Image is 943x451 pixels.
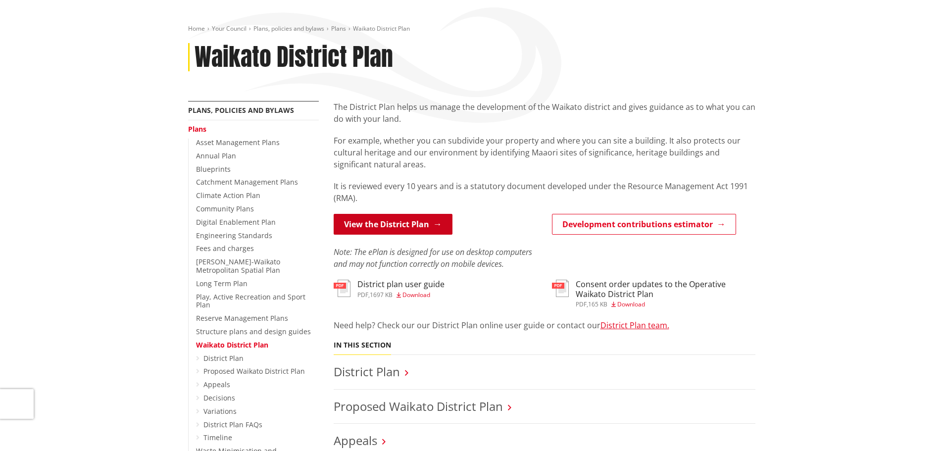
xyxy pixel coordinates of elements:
a: Play, Active Recreation and Sport Plan [196,292,305,310]
a: Decisions [203,393,235,402]
h3: District plan user guide [357,280,445,289]
a: Climate Action Plan [196,191,260,200]
a: Appeals [203,380,230,389]
a: District plan user guide pdf,1697 KB Download [334,280,445,298]
a: Plans, policies and bylaws [253,24,324,33]
em: Note: The ePlan is designed for use on desktop computers and may not function correctly on mobile... [334,247,532,269]
span: Download [617,300,645,308]
a: Plans, policies and bylaws [188,105,294,115]
p: It is reviewed every 10 years and is a statutory document developed under the Resource Management... [334,180,755,204]
img: document-pdf.svg [334,280,350,297]
span: Download [402,291,430,299]
p: For example, whether you can subdivide your property and where you can site a building. It also p... [334,135,755,170]
a: Engineering Standards [196,231,272,240]
a: Digital Enablement Plan [196,217,276,227]
div: , [357,292,445,298]
h5: In this section [334,341,391,350]
a: Reserve Management Plans [196,313,288,323]
a: Waikato District Plan [196,340,268,350]
a: District Plan team. [600,320,669,331]
span: Waikato District Plan [353,24,410,33]
a: District Plan FAQs [203,420,262,429]
p: The District Plan helps us manage the development of the Waikato district and gives guidance as t... [334,101,755,125]
a: Structure plans and design guides [196,327,311,336]
a: Variations [203,406,237,416]
a: Long Term Plan [196,279,248,288]
iframe: Messenger Launcher [897,409,933,445]
a: Development contributions estimator [552,214,736,235]
a: Appeals [334,432,377,449]
a: Proposed Waikato District Plan [203,366,305,376]
img: document-pdf.svg [552,280,569,297]
a: [PERSON_NAME]-Waikato Metropolitan Spatial Plan [196,257,280,275]
a: Your Council [212,24,247,33]
a: Timeline [203,433,232,442]
a: Plans [188,124,206,134]
a: Plans [331,24,346,33]
a: View the District Plan [334,214,452,235]
p: Need help? Check our our District Plan online user guide or contact our [334,319,755,331]
a: Consent order updates to the Operative Waikato District Plan pdf,165 KB Download [552,280,755,307]
a: Annual Plan [196,151,236,160]
div: , [576,301,755,307]
span: pdf [576,300,587,308]
span: 1697 KB [370,291,393,299]
a: Community Plans [196,204,254,213]
a: Home [188,24,205,33]
h3: Consent order updates to the Operative Waikato District Plan [576,280,755,299]
span: pdf [357,291,368,299]
a: District Plan [203,353,244,363]
a: Blueprints [196,164,231,174]
nav: breadcrumb [188,25,755,33]
a: Asset Management Plans [196,138,280,147]
span: 165 KB [588,300,607,308]
a: Catchment Management Plans [196,177,298,187]
a: District Plan [334,363,400,380]
h1: Waikato District Plan [195,43,393,72]
a: Proposed Waikato District Plan [334,398,503,414]
a: Fees and charges [196,244,254,253]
